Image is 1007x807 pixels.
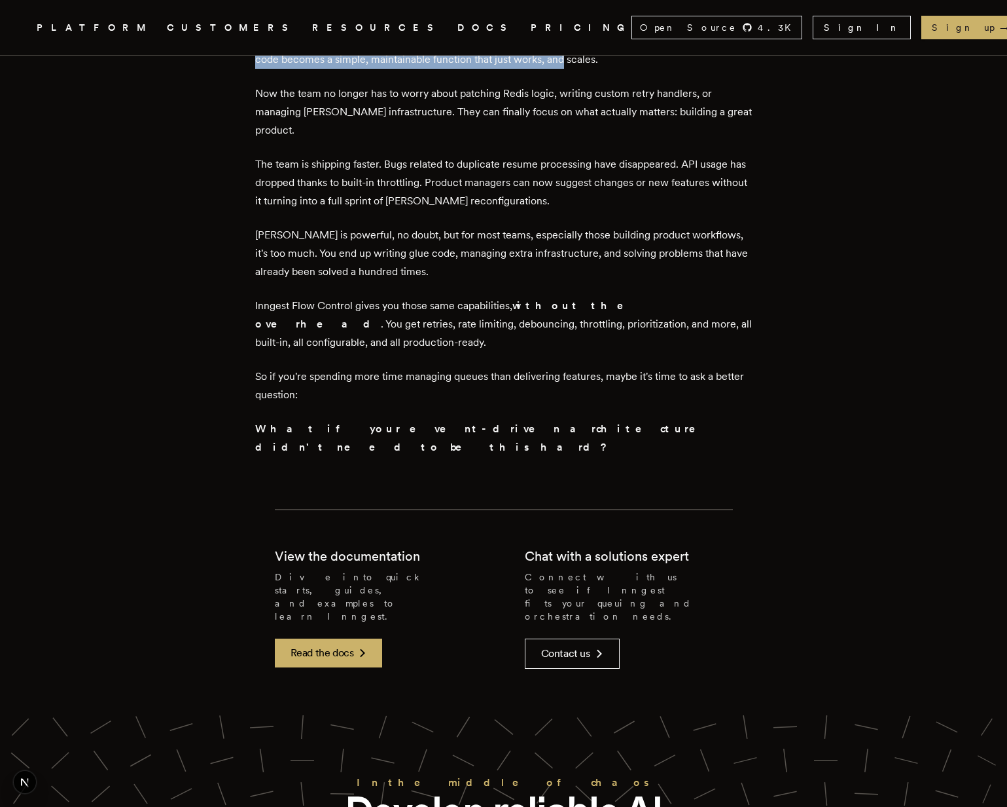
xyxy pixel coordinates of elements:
[255,367,752,404] p: So if you're spending more time managing queues than delivering features, maybe it's time to ask ...
[255,297,752,352] p: Inngest Flow Control gives you those same capabilities, . You get retries, rate limiting, debounc...
[167,20,296,36] a: CUSTOMERS
[294,774,713,792] h2: In the middle of chaos
[312,20,442,36] button: RESOURCES
[275,571,483,623] p: Dive into quick starts, guides, and examples to learn Inngest.
[457,20,515,36] a: DOCS
[525,547,689,565] h2: Chat with a solutions expert
[255,299,642,330] strong: without the overhead
[255,226,752,281] p: [PERSON_NAME] is powerful, no doubt, but for most teams, especially those building product workfl...
[255,84,752,140] p: Now the team no longer has to worry about patching Redis logic, writing custom retry handlers, or...
[275,639,383,667] a: Read the docs
[758,21,799,34] span: 4.3 K
[255,422,714,453] strong: What if your event-driven architecture didn't need to be this hard?
[813,16,911,39] a: Sign In
[640,21,737,34] span: Open Source
[531,20,631,36] a: PRICING
[275,547,420,565] h2: View the documentation
[525,571,733,623] p: Connect with us to see if Inngest fits your queuing and orchestration needs.
[37,20,151,36] button: PLATFORM
[255,155,752,210] p: The team is shipping faster. Bugs related to duplicate resume processing have disappeared. API us...
[525,639,620,669] a: Contact us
